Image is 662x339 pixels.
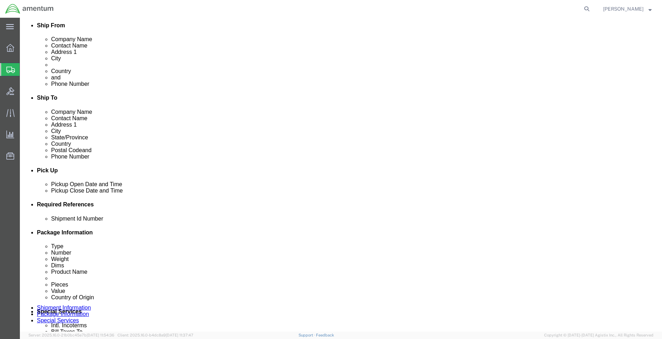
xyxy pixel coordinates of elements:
span: Server: 2025.16.0-21b0bc45e7b [28,333,114,337]
button: [PERSON_NAME] [603,5,652,13]
span: Eddie Gonzalez [603,5,644,13]
img: logo [5,4,54,14]
a: Feedback [316,333,334,337]
span: Copyright © [DATE]-[DATE] Agistix Inc., All Rights Reserved [544,332,653,338]
span: [DATE] 11:37:47 [166,333,193,337]
iframe: FS Legacy Container [20,18,662,332]
span: Client: 2025.16.0-b4dc8a9 [117,333,193,337]
span: [DATE] 11:54:36 [87,333,114,337]
a: Support [299,333,316,337]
